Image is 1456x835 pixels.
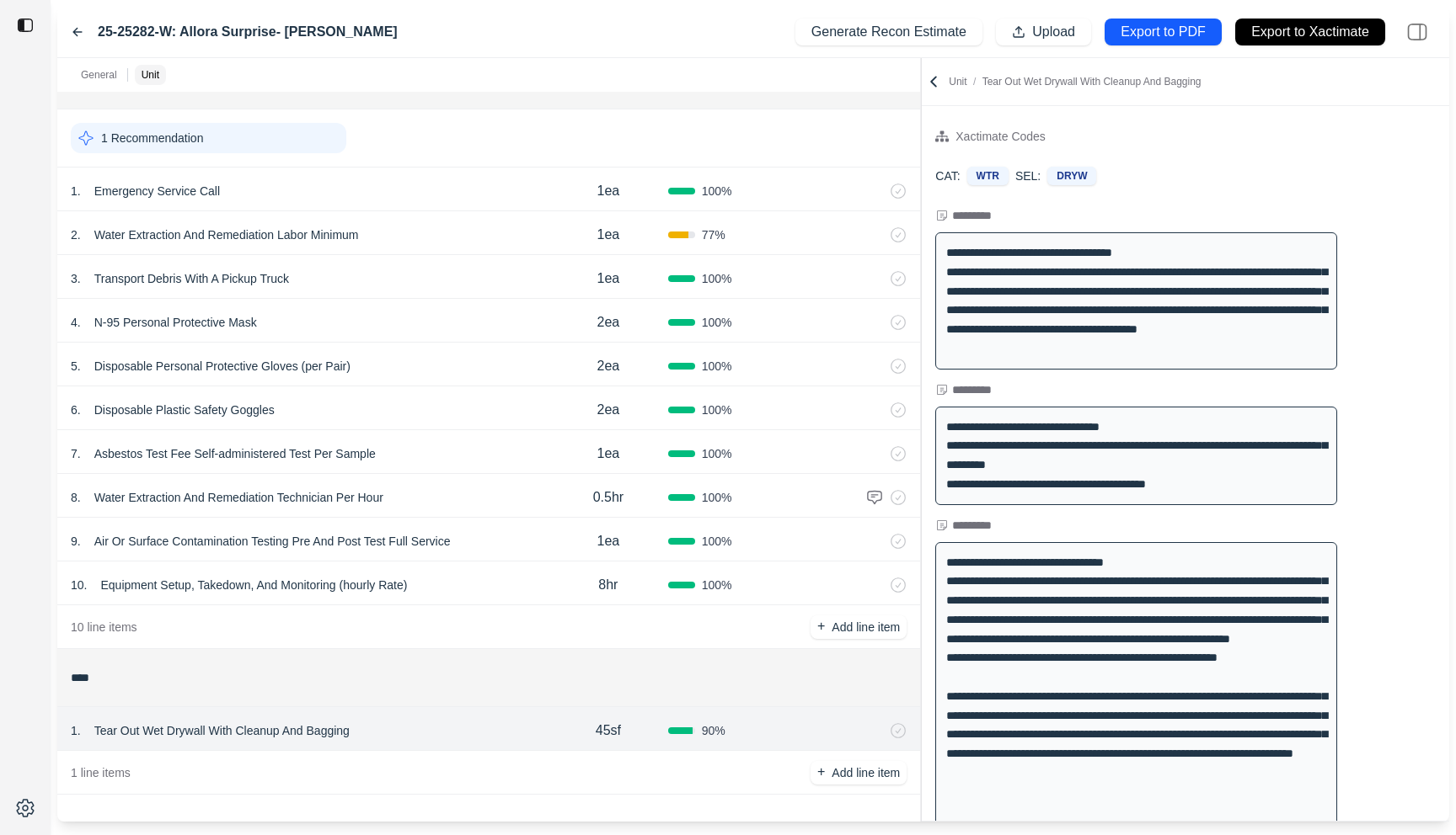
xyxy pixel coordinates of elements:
[1105,19,1222,45] button: Export to PDF
[996,19,1091,45] button: Upload
[1121,23,1205,42] p: Export to PDF
[1235,19,1385,45] button: Export to Xactimate
[795,19,982,45] button: Generate Recon Estimate
[1251,23,1369,42] p: Export to Xactimate
[811,23,966,42] p: Generate Recon Estimate
[17,17,34,34] img: toggle sidebar
[1032,23,1075,42] p: Upload
[98,22,398,42] label: 25-25282-W: Allora Surprise- [PERSON_NAME]
[1399,13,1436,51] img: right-panel.svg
